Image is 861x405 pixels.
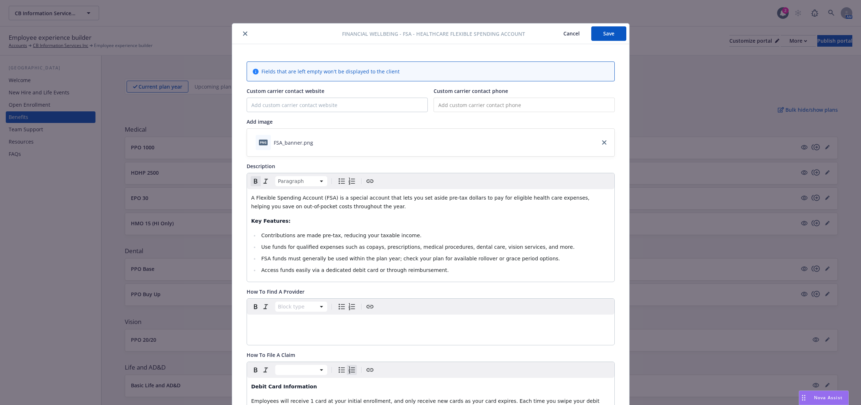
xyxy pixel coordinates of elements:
[247,118,273,125] span: Add image
[799,391,808,405] div: Drag to move
[247,98,427,112] input: Add custom carrier contact website
[261,176,271,186] button: Italic
[261,68,400,75] span: Fields that are left empty won't be displayed to the client
[261,365,271,375] button: Italic
[337,365,357,375] div: toggle group
[337,302,357,312] div: toggle group
[251,176,261,186] button: Remove bold
[247,315,614,332] div: editable markdown
[274,139,313,146] div: FSA_banner.png
[251,302,261,312] button: Bold
[247,189,614,282] div: editable markdown
[342,30,525,38] span: Financial Wellbeing - FSA - Healthcare Flexible Spending Account
[261,244,574,250] span: Use funds for qualified expenses such as copays, prescriptions, medical procedures, dental care, ...
[591,26,626,41] button: Save
[434,88,508,94] span: Custom carrier contact phone
[799,391,849,405] button: Nova Assist
[251,218,291,224] strong: Key Features:
[251,384,317,389] strong: Debit Card Information
[337,365,347,375] button: Bulleted list
[247,288,304,295] span: How To Find A Provider
[365,176,375,186] button: Create link
[347,365,357,375] button: Numbered list
[261,233,421,238] span: Contributions are made pre-tax, reducing your taxable income.
[434,98,615,112] input: Add custom carrier contact phone
[241,29,250,38] button: close
[261,302,271,312] button: Italic
[261,267,449,273] span: Access funds easily via a dedicated debit card or through reimbursement.
[365,365,375,375] button: Create link
[261,256,560,261] span: FSA funds must generally be used within the plan year; check your plan for available rollover or ...
[259,140,268,145] span: png
[275,302,327,312] button: Block type
[552,26,591,41] button: Cancel
[247,163,275,170] span: Description
[600,138,609,147] a: close
[275,365,327,375] button: Block type
[337,176,357,186] div: toggle group
[347,176,357,186] button: Numbered list
[337,176,347,186] button: Bulleted list
[247,351,295,358] span: How To File A Claim
[814,395,843,401] span: Nova Assist
[365,302,375,312] button: Create link
[337,302,347,312] button: Bulleted list
[251,365,261,375] button: Bold
[347,302,357,312] button: Numbered list
[275,176,327,186] button: Block type
[316,139,322,146] button: download file
[251,195,591,209] span: A Flexible Spending Account (FSA) is a special account that lets you set aside pre-tax dollars to...
[247,88,324,94] span: Custom carrier contact website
